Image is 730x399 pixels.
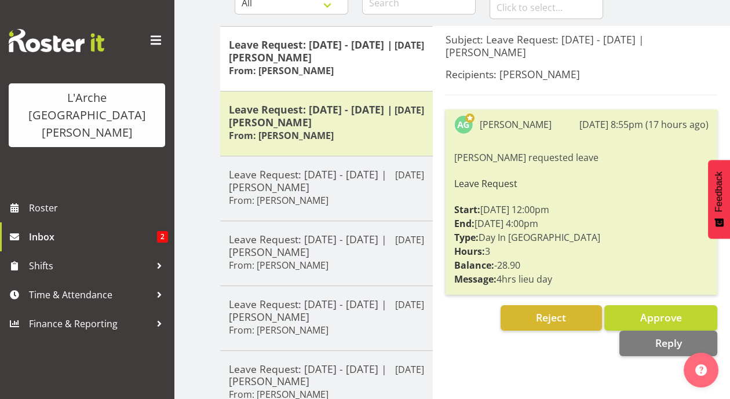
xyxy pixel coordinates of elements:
img: help-xxl-2.png [695,364,707,376]
h5: Leave Request: [DATE] - [DATE] | [PERSON_NAME] [229,298,424,323]
strong: Start: [454,203,480,216]
h6: From: [PERSON_NAME] [229,324,329,336]
span: Inbox [29,228,157,246]
img: Rosterit website logo [9,29,104,52]
span: Roster [29,199,168,217]
div: [PERSON_NAME] requested leave [DATE] 12:00pm [DATE] 4:00pm Day In [GEOGRAPHIC_DATA] 3 -28.90 4hrs... [454,148,709,289]
p: [DATE] [395,168,424,182]
div: [PERSON_NAME] [480,118,552,131]
p: [DATE] [395,38,424,52]
span: Feedback [714,171,724,212]
strong: Balance: [454,259,494,272]
span: Approve [640,310,681,324]
h5: Leave Request: [DATE] - [DATE] | [PERSON_NAME] [229,38,424,64]
button: Feedback - Show survey [708,160,730,239]
strong: End: [454,217,475,230]
span: Shifts [29,257,151,274]
h6: From: [PERSON_NAME] [229,259,329,271]
p: [DATE] [395,103,424,117]
h5: Leave Request: [DATE] - [DATE] | [PERSON_NAME] [229,103,424,129]
button: Approve [604,305,717,331]
h6: From: [PERSON_NAME] [229,65,334,76]
span: Finance & Reporting [29,315,151,332]
div: L'Arche [GEOGRAPHIC_DATA][PERSON_NAME] [20,89,154,141]
span: Reply [655,336,681,350]
div: [DATE] 8:55pm (17 hours ago) [579,118,709,131]
h5: Leave Request: [DATE] - [DATE] | [PERSON_NAME] [229,363,424,388]
p: [DATE] [395,233,424,247]
p: [DATE] [395,298,424,312]
strong: Message: [454,273,497,285]
strong: Hours: [454,245,485,258]
h6: Leave Request [454,178,709,189]
img: adrian-garduque52.jpg [454,115,473,134]
strong: Type: [454,231,479,244]
span: 2 [157,231,168,243]
span: Reject [536,310,566,324]
h5: Leave Request: [DATE] - [DATE] | [PERSON_NAME] [229,233,424,258]
h6: From: [PERSON_NAME] [229,130,334,141]
button: Reject [501,305,602,331]
h5: Subject: Leave Request: [DATE] - [DATE] | [PERSON_NAME] [446,33,717,58]
button: Reply [619,331,717,356]
h5: Recipients: [PERSON_NAME] [446,68,717,80]
h6: From: [PERSON_NAME] [229,195,329,206]
span: Time & Attendance [29,286,151,303]
h5: Leave Request: [DATE] - [DATE] | [PERSON_NAME] [229,168,424,193]
p: [DATE] [395,363,424,376]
